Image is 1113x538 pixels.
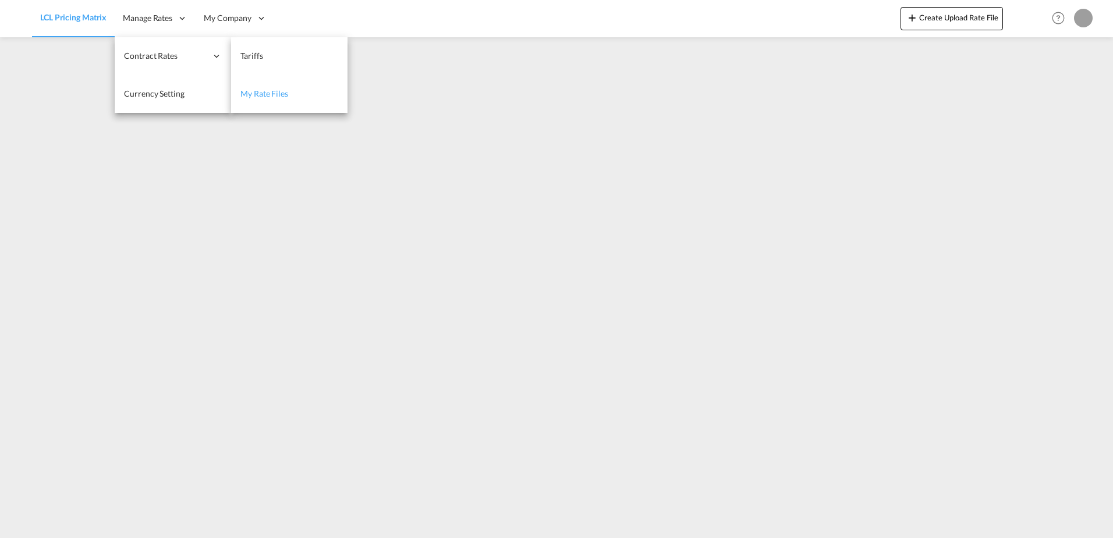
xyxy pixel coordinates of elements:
[204,12,251,24] span: My Company
[124,50,207,62] span: Contract Rates
[1048,8,1068,28] span: Help
[1048,8,1074,29] div: Help
[231,75,348,113] a: My Rate Files
[905,10,919,24] md-icon: icon-plus 400-fg
[115,75,231,113] a: Currency Setting
[240,89,288,98] span: My Rate Files
[124,89,184,98] span: Currency Setting
[901,7,1003,30] button: icon-plus 400-fgCreate Upload Rate File
[231,37,348,75] a: Tariffs
[40,12,107,22] span: LCL Pricing Matrix
[123,12,172,24] span: Manage Rates
[240,51,263,61] span: Tariffs
[115,37,231,75] div: Contract Rates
